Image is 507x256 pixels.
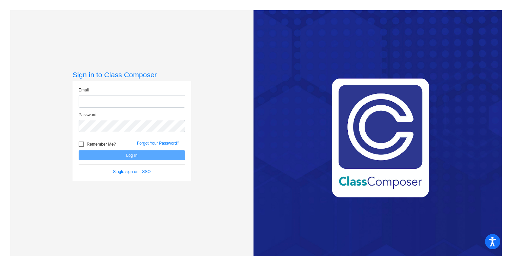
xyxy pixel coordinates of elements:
[79,87,89,93] label: Email
[73,70,191,79] h3: Sign in to Class Composer
[113,169,150,174] a: Single sign on - SSO
[79,112,97,118] label: Password
[79,150,185,160] button: Log In
[87,140,116,148] span: Remember Me?
[137,141,179,146] a: Forgot Your Password?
